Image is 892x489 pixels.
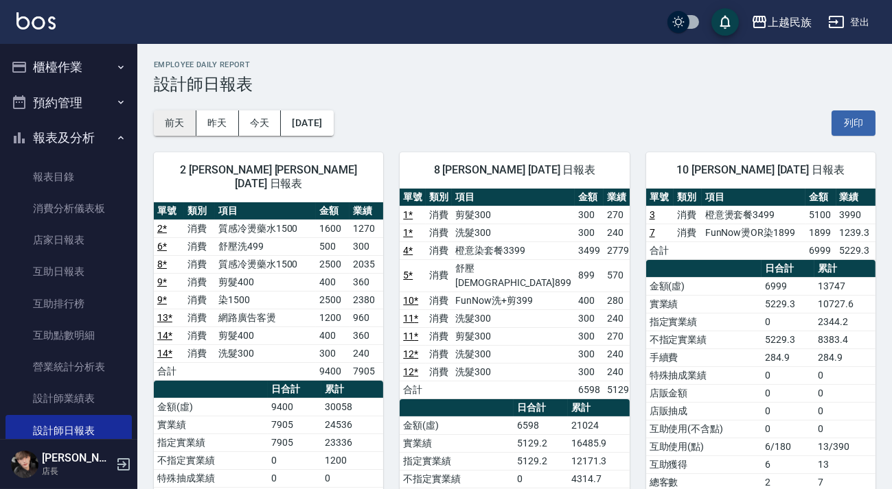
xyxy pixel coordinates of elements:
[184,344,214,362] td: 消費
[762,260,814,278] th: 日合計
[321,469,383,487] td: 0
[350,309,383,326] td: 960
[215,291,316,309] td: 染1500
[452,345,575,363] td: 洗髮300
[575,189,604,206] th: 金額
[400,434,514,452] td: 實業績
[452,309,575,327] td: 洗髮300
[604,345,641,363] td: 240
[674,189,702,206] th: 類別
[154,110,196,136] button: 前天
[575,345,604,363] td: 300
[170,163,367,191] span: 2 [PERSON_NAME] [PERSON_NAME] [DATE] 日報表
[702,206,805,224] td: 橙意燙套餐3499
[154,433,268,451] td: 指定實業績
[604,224,641,241] td: 240
[814,420,876,438] td: 0
[42,451,112,465] h5: [PERSON_NAME]
[575,224,604,241] td: 300
[604,327,641,345] td: 270
[426,345,452,363] td: 消費
[239,110,282,136] button: 今天
[646,455,762,473] td: 互助獲得
[762,313,814,331] td: 0
[452,363,575,381] td: 洗髮300
[154,75,876,94] h3: 設計師日報表
[316,255,350,273] td: 2500
[426,206,452,224] td: 消費
[350,202,383,220] th: 業績
[5,288,132,320] a: 互助排行榜
[836,189,876,206] th: 業績
[762,402,814,420] td: 0
[5,351,132,383] a: 營業統計分析表
[646,331,762,348] td: 不指定實業績
[184,219,214,237] td: 消費
[426,327,452,345] td: 消費
[575,327,604,345] td: 300
[646,348,762,366] td: 手續費
[674,206,702,224] td: 消費
[650,209,655,220] a: 3
[426,363,452,381] td: 消費
[836,206,876,224] td: 3990
[604,206,641,224] td: 270
[452,291,575,309] td: FunNow洗+剪399
[762,348,814,366] td: 284.9
[154,451,268,469] td: 不指定實業績
[814,277,876,295] td: 13747
[604,291,641,309] td: 280
[746,8,817,36] button: 上越民族
[646,438,762,455] td: 互助使用(點)
[400,452,514,470] td: 指定實業績
[5,320,132,351] a: 互助點數明細
[762,277,814,295] td: 6999
[814,402,876,420] td: 0
[452,224,575,241] td: 洗髮300
[663,163,859,177] span: 10 [PERSON_NAME] [DATE] 日報表
[400,470,514,488] td: 不指定實業績
[604,189,641,206] th: 業績
[350,344,383,362] td: 240
[805,206,836,224] td: 5100
[321,433,383,451] td: 23336
[268,433,322,451] td: 7905
[814,384,876,402] td: 0
[604,309,641,327] td: 240
[5,85,132,121] button: 預約管理
[836,224,876,241] td: 1239.3
[575,206,604,224] td: 300
[268,381,322,398] th: 日合計
[452,327,575,345] td: 剪髮300
[646,189,876,260] table: a dense table
[350,237,383,255] td: 300
[452,189,575,206] th: 項目
[568,416,630,434] td: 21024
[42,465,112,477] p: 店長
[281,110,333,136] button: [DATE]
[11,451,38,478] img: Person
[762,438,814,455] td: 6/180
[568,399,630,417] th: 累計
[604,259,641,291] td: 570
[350,255,383,273] td: 2035
[604,381,641,398] td: 5129.2
[568,452,630,470] td: 12171.3
[568,470,630,488] td: 4314.7
[575,381,604,398] td: 6598
[514,399,568,417] th: 日合計
[316,309,350,326] td: 1200
[805,189,836,206] th: 金額
[762,455,814,473] td: 6
[184,237,214,255] td: 消費
[215,273,316,291] td: 剪髮400
[426,259,452,291] td: 消費
[154,362,184,380] td: 合計
[646,366,762,384] td: 特殊抽成業績
[154,398,268,416] td: 金額(虛)
[321,381,383,398] th: 累計
[575,241,604,259] td: 3499
[154,202,184,220] th: 單號
[5,49,132,85] button: 櫃檯作業
[426,241,452,259] td: 消費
